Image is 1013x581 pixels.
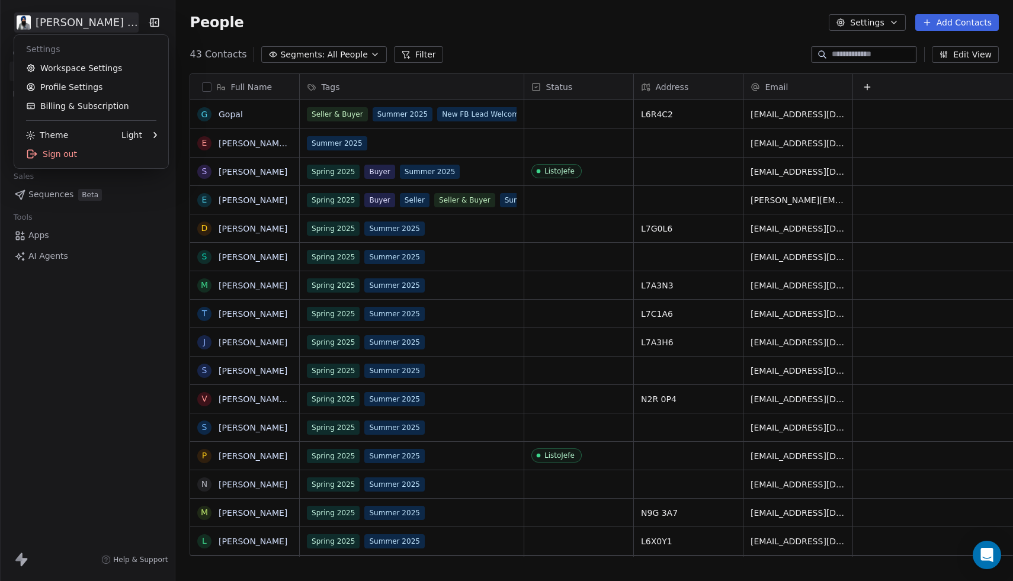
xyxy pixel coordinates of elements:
a: Profile Settings [19,78,164,97]
a: Billing & Subscription [19,97,164,115]
a: Workspace Settings [19,59,164,78]
div: Theme [26,129,68,141]
div: Light [121,129,142,141]
div: Sign out [19,145,164,163]
div: Settings [19,40,164,59]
